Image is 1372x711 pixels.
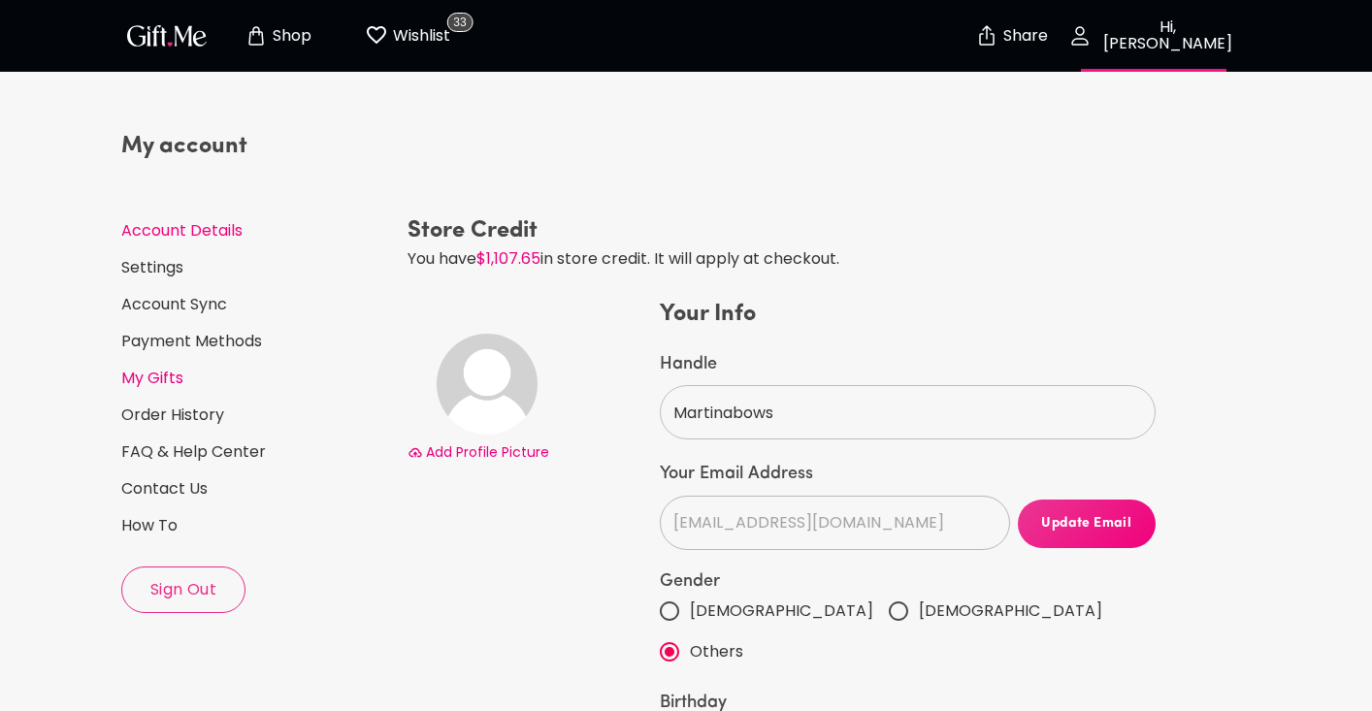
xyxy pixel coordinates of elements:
[919,598,1102,624] span: [DEMOGRAPHIC_DATA]
[1092,19,1239,52] p: Hi, [PERSON_NAME]
[1018,500,1156,548] button: Update Email
[121,368,392,389] a: My Gifts
[388,23,450,48] p: Wishlist
[690,598,873,624] span: [DEMOGRAPHIC_DATA]
[977,2,1045,70] button: Share
[690,639,743,664] span: Others
[975,24,998,48] img: secure
[1018,513,1156,534] span: Update Email
[476,247,540,270] span: $1,107.65
[121,566,245,613] button: Sign Out
[121,24,212,48] button: GiftMe Logo
[426,442,549,462] span: Add Profile Picture
[408,215,1156,246] h4: Store Credit
[437,334,538,435] img: Avatar
[998,28,1048,45] p: Share
[121,331,392,352] a: Payment Methods
[121,404,392,426] a: Order History
[446,13,473,32] span: 33
[660,591,1156,672] div: gender
[121,220,392,242] a: Account Details
[660,353,1156,376] label: Handle
[121,131,392,162] h4: My account
[1057,5,1251,67] button: Hi, [PERSON_NAME]
[122,579,245,600] span: Sign Out
[121,257,392,278] a: Settings
[660,463,1156,486] label: Your Email Address
[121,478,392,500] a: Contact Us
[121,441,392,463] a: FAQ & Help Center
[121,515,392,536] a: How To
[123,21,211,49] img: GiftMe Logo
[268,28,311,45] p: Shop
[408,246,1156,272] p: You have in store credit. It will apply at checkout.
[354,5,461,67] button: Wishlist page
[224,5,331,67] button: Store page
[660,573,1156,591] label: Gender
[660,299,1156,330] h4: Your Info
[121,294,392,315] a: Account Sync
